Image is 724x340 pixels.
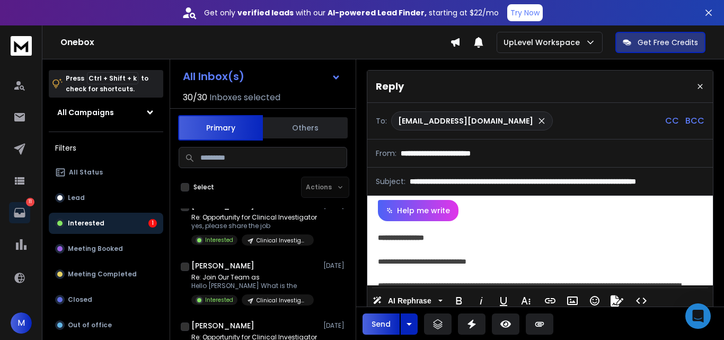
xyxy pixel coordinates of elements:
p: Try Now [510,7,540,18]
button: Insert Link (Ctrl+K) [540,290,560,311]
p: 11 [26,198,34,206]
span: Ctrl + Shift + k [87,72,138,84]
button: Code View [631,290,651,311]
strong: verified leads [237,7,294,18]
button: Primary [178,115,263,141]
a: 11 [9,202,30,223]
p: To: [376,116,387,126]
p: Closed [68,295,92,304]
label: Select [193,183,214,191]
h1: [PERSON_NAME] [191,260,254,271]
p: From: [376,148,396,159]
p: Lead [68,194,85,202]
button: Meeting Completed [49,264,163,285]
button: Help me write [378,200,458,221]
p: Get only with our starting at $22/mo [204,7,499,18]
p: Clinical Investigator - [MEDICAL_DATA] Oncology (MA-1117) [257,297,307,304]
p: [DATE] [323,321,347,330]
p: UpLevel Workspace [504,37,584,48]
button: Out of office [49,315,163,336]
button: Meeting Booked [49,238,163,259]
p: Re: Join Our Team as [191,273,314,282]
p: Interested [205,236,233,244]
button: Signature [607,290,627,311]
p: Interested [205,296,233,304]
button: Lead [49,187,163,208]
p: yes, please share the job [191,222,317,230]
button: Insert Image (Ctrl+P) [562,290,582,311]
p: CC [665,115,679,127]
button: All Status [49,162,163,183]
button: Send [363,313,400,335]
p: All Status [69,168,103,177]
p: Interested [68,219,104,228]
h1: Onebox [60,36,450,49]
button: Interested1 [49,213,163,234]
button: All Inbox(s) [174,66,349,87]
p: Press to check for shortcuts. [66,73,148,94]
h1: All Inbox(s) [183,71,244,82]
h1: All Campaigns [57,107,114,118]
p: Hello [PERSON_NAME] What is the [191,282,314,290]
p: Reply [376,79,404,94]
strong: AI-powered Lead Finder, [328,7,427,18]
button: AI Rephrase [370,290,445,311]
h3: Filters [49,141,163,155]
p: BCC [685,115,704,127]
p: Get Free Credits [638,37,698,48]
button: Emoticons [585,290,605,311]
button: Italic (Ctrl+I) [471,290,491,311]
button: M [11,312,32,334]
span: 30 / 30 [183,91,207,104]
img: logo [11,36,32,56]
p: Subject: [376,176,405,187]
p: Out of office [68,321,112,329]
button: All Campaigns [49,102,163,123]
p: Re: Opportunity for Clinical Investigator [191,213,317,222]
p: Meeting Completed [68,270,137,278]
h3: Inboxes selected [209,91,280,104]
span: AI Rephrase [386,297,434,306]
button: Get Free Credits [615,32,705,53]
button: Others [263,116,348,140]
p: [EMAIL_ADDRESS][DOMAIN_NAME] [398,116,533,126]
div: 1 [148,219,157,228]
button: Try Now [507,4,543,21]
h1: [PERSON_NAME] [191,320,254,331]
p: [DATE] [323,261,347,270]
p: Clinical Investigator - [MEDICAL_DATA] Oncology (MA-1117) [257,237,307,245]
p: Meeting Booked [68,245,123,253]
button: Closed [49,289,163,310]
div: Open Intercom Messenger [685,303,711,329]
